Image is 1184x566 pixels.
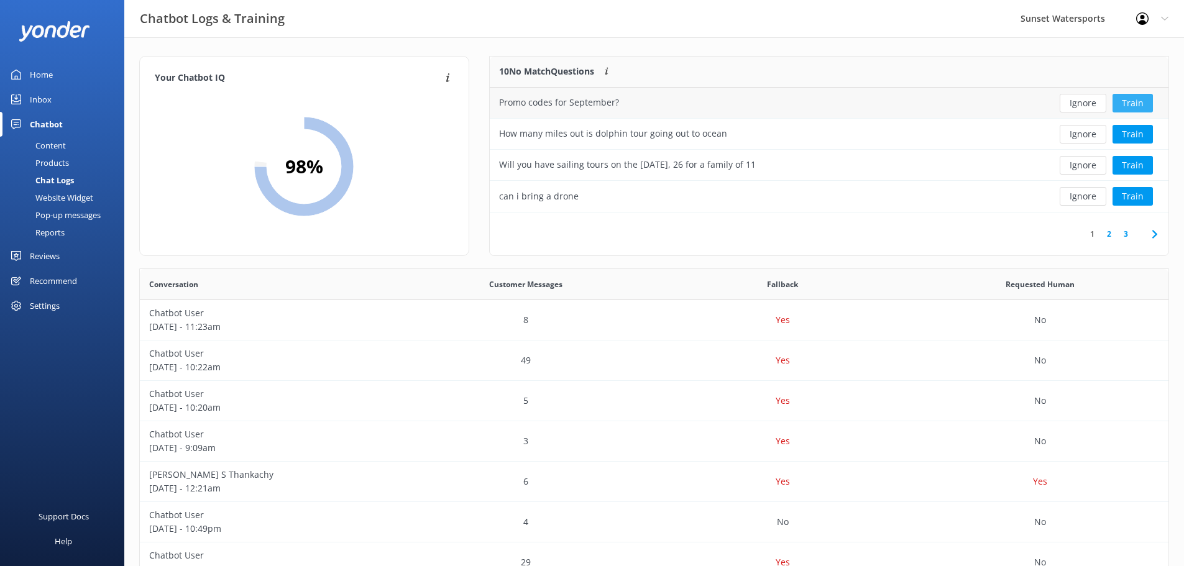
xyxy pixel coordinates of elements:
[7,154,69,171] div: Products
[523,515,528,529] p: 4
[7,189,93,206] div: Website Widget
[155,71,442,85] h4: Your Chatbot IQ
[30,268,77,293] div: Recommend
[149,306,388,320] p: Chatbot User
[490,88,1168,212] div: grid
[490,88,1168,119] div: row
[149,482,388,495] p: [DATE] - 12:21am
[1060,187,1106,206] button: Ignore
[140,421,1168,462] div: row
[7,206,124,224] a: Pop-up messages
[149,387,388,401] p: Chatbot User
[521,354,531,367] p: 49
[30,62,53,87] div: Home
[7,137,124,154] a: Content
[490,150,1168,181] div: row
[149,508,388,522] p: Chatbot User
[140,300,1168,340] div: row
[149,522,388,536] p: [DATE] - 10:49pm
[1060,94,1106,112] button: Ignore
[1034,313,1046,327] p: No
[1006,278,1075,290] span: Requested Human
[7,224,65,241] div: Reports
[140,381,1168,421] div: row
[30,244,60,268] div: Reviews
[149,347,388,360] p: Chatbot User
[7,224,124,241] a: Reports
[1113,125,1153,144] button: Train
[499,96,619,109] div: Promo codes for September?
[7,171,74,189] div: Chat Logs
[149,549,388,562] p: Chatbot User
[149,427,388,441] p: Chatbot User
[777,515,789,529] p: No
[149,468,388,482] p: [PERSON_NAME] S Thankachy
[7,137,66,154] div: Content
[1034,434,1046,448] p: No
[149,360,388,374] p: [DATE] - 10:22am
[7,171,124,189] a: Chat Logs
[499,127,727,140] div: How many miles out is dolphin tour going out to ocean
[523,434,528,448] p: 3
[489,278,562,290] span: Customer Messages
[776,394,790,408] p: Yes
[19,21,90,42] img: yonder-white-logo.png
[1113,187,1153,206] button: Train
[30,112,63,137] div: Chatbot
[140,502,1168,542] div: row
[1033,475,1047,488] p: Yes
[499,65,594,78] p: 10 No Match Questions
[1113,94,1153,112] button: Train
[149,401,388,414] p: [DATE] - 10:20am
[1034,354,1046,367] p: No
[1034,515,1046,529] p: No
[39,504,89,529] div: Support Docs
[30,87,52,112] div: Inbox
[499,158,756,171] div: Will you have sailing tours on the [DATE], 26 for a family of 11
[523,475,528,488] p: 6
[490,181,1168,212] div: row
[499,189,579,203] div: can i bring a drone
[776,475,790,488] p: Yes
[1060,125,1106,144] button: Ignore
[776,313,790,327] p: Yes
[1034,394,1046,408] p: No
[140,462,1168,502] div: row
[776,434,790,448] p: Yes
[7,189,124,206] a: Website Widget
[149,278,198,290] span: Conversation
[7,206,101,224] div: Pop-up messages
[767,278,798,290] span: Fallback
[776,354,790,367] p: Yes
[523,313,528,327] p: 8
[149,320,388,334] p: [DATE] - 11:23am
[1084,228,1101,240] a: 1
[523,394,528,408] p: 5
[149,441,388,455] p: [DATE] - 9:09am
[1113,156,1153,175] button: Train
[285,152,323,181] h2: 98 %
[140,9,285,29] h3: Chatbot Logs & Training
[1060,156,1106,175] button: Ignore
[7,154,124,171] a: Products
[55,529,72,554] div: Help
[490,119,1168,150] div: row
[140,340,1168,381] div: row
[1101,228,1117,240] a: 2
[1117,228,1134,240] a: 3
[30,293,60,318] div: Settings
